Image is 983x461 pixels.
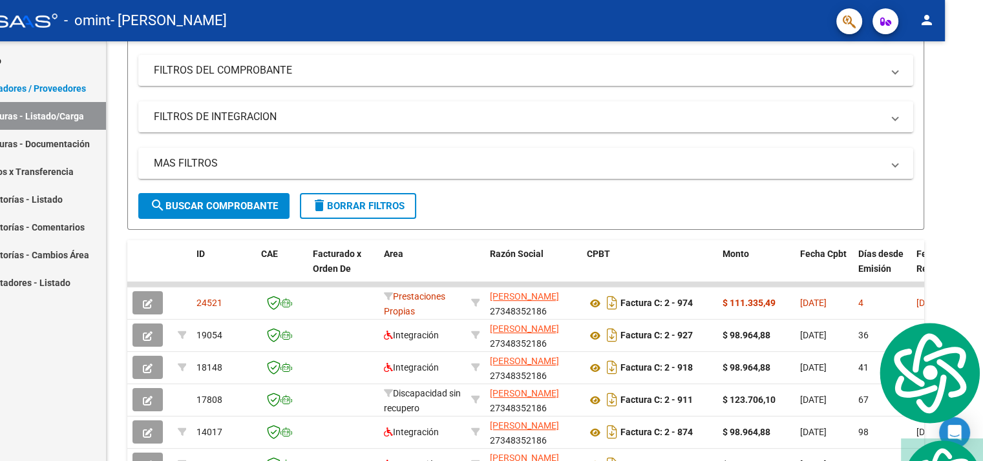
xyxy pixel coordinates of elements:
span: - omint [64,6,111,35]
mat-icon: search [150,198,165,213]
strong: Factura C: 2 - 927 [620,331,693,341]
div: 27348352186 [490,418,576,446]
datatable-header-cell: ID [191,240,256,297]
span: [DATE] [800,427,827,437]
datatable-header-cell: Fecha Cpbt [795,240,853,297]
div: 27348352186 [490,354,576,381]
strong: $ 98.964,88 [723,427,770,437]
mat-expansion-panel-header: FILTROS DEL COMPROBANTE [138,55,913,86]
strong: $ 98.964,88 [723,330,770,340]
datatable-header-cell: CAE [256,240,308,297]
mat-expansion-panel-header: MAS FILTROS [138,148,913,179]
datatable-header-cell: Razón Social [485,240,582,297]
span: CAE [261,249,278,259]
i: Descargar documento [604,389,620,410]
span: Integración [384,330,439,340]
div: 27348352186 [490,386,576,413]
strong: $ 98.964,88 [723,362,770,373]
strong: Factura C: 2 - 918 [620,363,693,373]
mat-expansion-panel-header: FILTROS DE INTEGRACION [138,101,913,132]
span: 4 [858,298,863,308]
span: [DATE] [800,394,827,405]
mat-panel-title: FILTROS DE INTEGRACION [154,110,882,124]
span: [PERSON_NAME] [490,388,559,398]
span: - [PERSON_NAME] [111,6,227,35]
datatable-header-cell: Area [379,240,466,297]
span: Facturado x Orden De [313,249,361,274]
span: 18148 [196,362,222,373]
i: Descargar documento [604,422,620,442]
strong: $ 111.335,49 [723,298,776,308]
span: ID [196,249,205,259]
button: Buscar Comprobante [138,193,290,219]
span: 14017 [196,427,222,437]
datatable-header-cell: Fecha Recibido [911,240,969,297]
span: [DATE] [800,298,827,308]
span: Monto [723,249,749,259]
span: Fecha Recibido [916,249,953,274]
mat-icon: person [919,12,935,28]
datatable-header-cell: Monto [717,240,795,297]
i: Descargar documento [604,292,620,313]
span: Borrar Filtros [312,200,405,212]
span: Fecha Cpbt [800,249,847,259]
datatable-header-cell: CPBT [582,240,717,297]
strong: Factura C: 2 - 911 [620,395,693,405]
span: 41 [858,362,869,373]
span: Discapacidad sin recupero [384,388,461,413]
strong: $ 123.706,10 [723,394,776,405]
strong: Factura C: 2 - 874 [620,427,693,438]
span: Días desde Emisión [858,249,904,274]
mat-icon: delete [312,198,327,213]
div: 27348352186 [490,289,576,316]
span: 19054 [196,330,222,340]
span: 67 [858,394,869,405]
span: [PERSON_NAME] [490,323,559,334]
div: 27348352186 [490,322,576,349]
span: [DATE] [800,330,827,340]
span: [PERSON_NAME] [490,356,559,366]
span: Integración [384,427,439,437]
span: [PERSON_NAME] [490,420,559,431]
span: [DATE] [800,362,827,373]
span: Area [384,249,403,259]
datatable-header-cell: Facturado x Orden De [308,240,379,297]
span: Prestaciones Propias [384,291,445,316]
img: logo.svg [875,320,983,425]
span: Buscar Comprobante [150,200,278,212]
span: CPBT [587,249,610,259]
span: 17808 [196,394,222,405]
span: 24521 [196,298,222,308]
i: Descargar documento [604,325,620,345]
span: 36 [858,330,869,340]
strong: Factura C: 2 - 974 [620,298,693,309]
datatable-header-cell: Días desde Emisión [853,240,911,297]
span: 98 [858,427,869,437]
button: Borrar Filtros [300,193,416,219]
span: Razón Social [490,249,544,259]
i: Descargar documento [604,357,620,378]
span: [PERSON_NAME] [490,291,559,302]
span: [DATE] [916,298,943,308]
mat-panel-title: FILTROS DEL COMPROBANTE [154,63,882,77]
mat-panel-title: MAS FILTROS [154,156,882,170]
span: Integración [384,362,439,373]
